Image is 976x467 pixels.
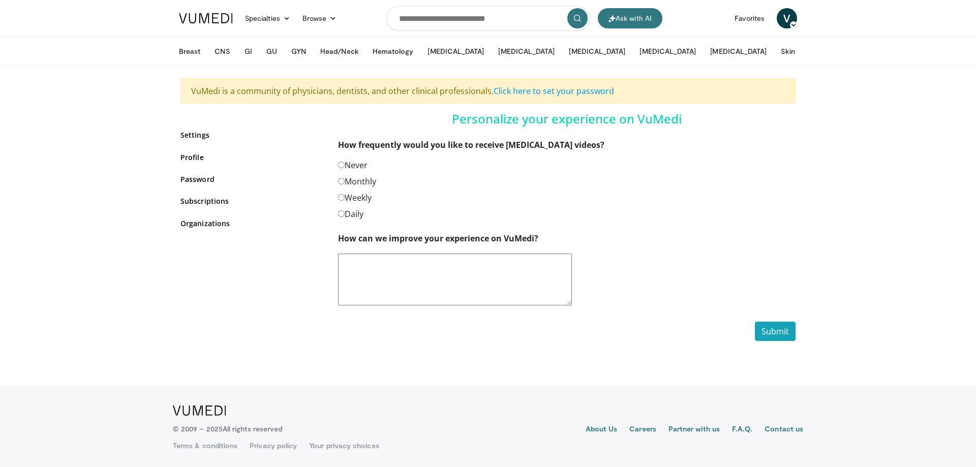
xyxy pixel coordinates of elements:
[633,41,702,61] button: [MEDICAL_DATA]
[173,41,206,61] button: Breast
[563,41,631,61] button: [MEDICAL_DATA]
[314,41,364,61] button: Head/Neck
[338,159,368,171] label: Never
[775,41,801,61] button: Skin
[180,78,796,104] div: VuMedi is a community of physicians, dentists, and other clinical professionals.
[338,175,376,188] label: Monthly
[668,424,720,436] a: Partner with us
[586,424,618,436] a: About Us
[338,208,363,220] label: Daily
[492,41,561,61] button: [MEDICAL_DATA]
[223,424,282,433] span: All rights reserved
[180,174,323,184] a: Password
[179,13,233,23] img: VuMedi Logo
[338,178,345,184] input: Monthly
[777,8,797,28] a: V
[173,406,226,416] img: VuMedi Logo
[629,424,656,436] a: Careers
[367,41,420,61] button: Hematology
[338,194,345,201] input: Weekly
[239,8,296,28] a: Specialties
[338,162,345,168] input: Never
[309,441,379,451] a: Your privacy choices
[338,210,345,217] input: Daily
[338,112,796,127] h4: Personalize your experience on VuMedi
[238,41,258,61] button: GI
[386,6,590,30] input: Search topics, interventions
[180,218,323,229] a: Organizations
[173,424,282,434] p: © 2009 – 2025
[338,139,604,150] strong: How frequently would you like to receive [MEDICAL_DATA] videos?
[421,41,490,61] button: [MEDICAL_DATA]
[338,192,372,204] label: Weekly
[755,322,796,341] button: Submit
[598,8,662,28] button: Ask with AI
[704,41,773,61] button: [MEDICAL_DATA]
[208,41,236,61] button: CNS
[732,424,752,436] a: F.A.Q.
[250,441,297,451] a: Privacy policy
[180,152,323,163] a: Profile
[173,441,237,451] a: Terms & conditions
[180,130,323,140] a: Settings
[494,85,614,97] a: Click here to set your password
[296,8,343,28] a: Browse
[338,232,538,244] label: How can we improve your experience on VuMedi?
[765,424,803,436] a: Contact us
[180,196,323,206] a: Subscriptions
[260,41,283,61] button: GU
[285,41,312,61] button: GYN
[728,8,771,28] a: Favorites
